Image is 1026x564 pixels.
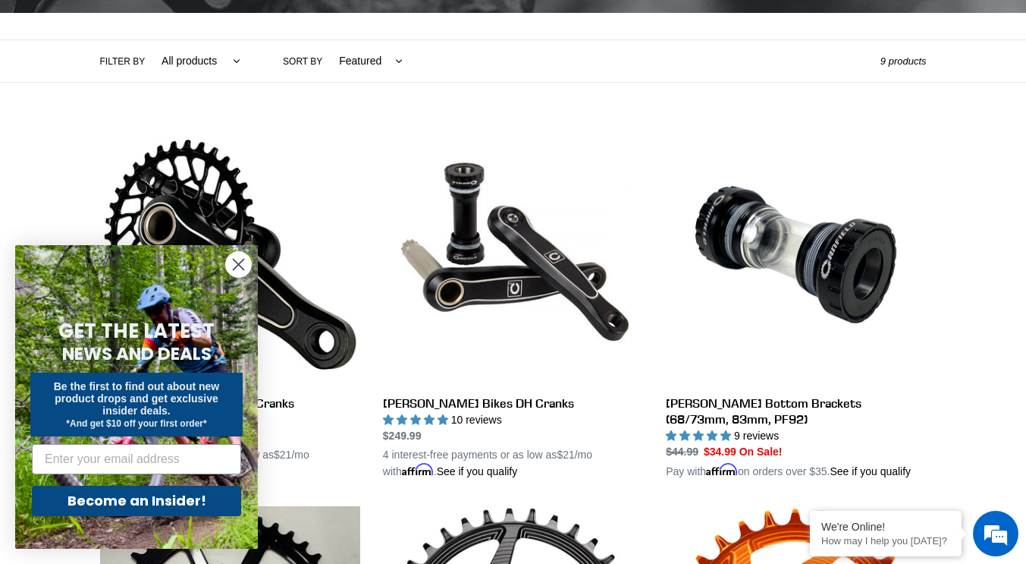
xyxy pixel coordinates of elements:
span: GET THE LATEST [58,317,215,345]
span: Be the first to find out about new product drops and get exclusive insider deals. [54,380,220,417]
span: *And get $10 off your first order* [66,418,206,429]
span: NEWS AND DEALS [62,342,212,366]
button: Become an Insider! [32,486,241,516]
button: Close dialog [225,251,252,278]
label: Sort by [283,55,322,68]
p: How may I help you today? [821,535,950,547]
label: Filter by [100,55,146,68]
input: Enter your email address [32,444,241,474]
span: 9 products [880,55,927,67]
div: We're Online! [821,521,950,533]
